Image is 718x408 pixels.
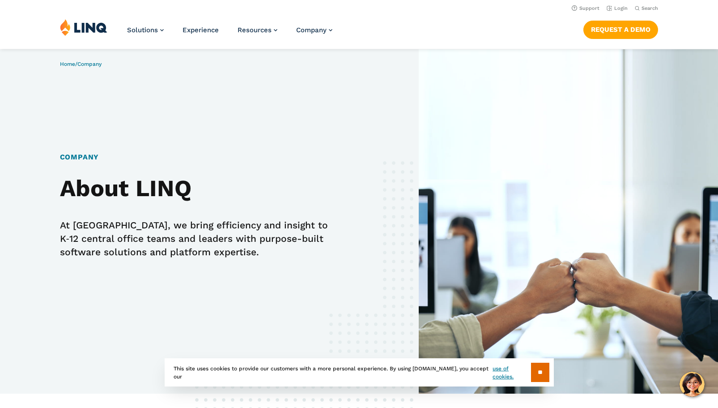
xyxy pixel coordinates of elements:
[127,19,332,48] nav: Primary Navigation
[165,358,554,387] div: This site uses cookies to provide our customers with a more personal experience. By using [DOMAIN...
[607,5,628,11] a: Login
[60,61,75,67] a: Home
[238,26,272,34] span: Resources
[127,26,158,34] span: Solutions
[60,19,107,36] img: LINQ | K‑12 Software
[583,21,658,39] a: Request a Demo
[635,5,658,12] button: Open Search Bar
[60,61,102,67] span: /
[77,61,102,67] span: Company
[572,5,599,11] a: Support
[419,49,718,394] img: About Banner
[680,372,705,397] button: Hello, have a question? Let’s chat.
[296,26,327,34] span: Company
[183,26,219,34] a: Experience
[642,5,658,11] span: Search
[583,19,658,39] nav: Button Navigation
[238,26,277,34] a: Resources
[127,26,164,34] a: Solutions
[60,219,343,259] p: At [GEOGRAPHIC_DATA], we bring efficiency and insight to K‑12 central office teams and leaders wi...
[60,175,343,202] h2: About LINQ
[493,365,531,381] a: use of cookies.
[296,26,332,34] a: Company
[60,152,343,163] h1: Company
